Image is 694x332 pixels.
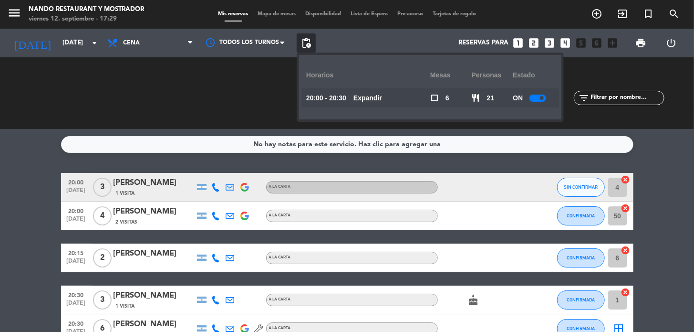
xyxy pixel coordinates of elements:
span: CONFIRMADA [567,326,595,331]
span: Tarjetas de regalo [428,11,481,17]
span: Mapa de mesas [253,11,300,17]
div: personas [472,62,513,88]
i: looks_6 [591,37,603,49]
span: Disponibilidad [300,11,346,17]
span: Pre-acceso [393,11,428,17]
i: menu [7,6,21,20]
i: filter_list [579,92,590,104]
span: A LA CARTA [269,214,291,217]
button: CONFIRMADA [557,290,605,310]
span: check_box_outline_blank [430,94,439,102]
span: CONFIRMADA [567,297,595,302]
span: 2 Visitas [116,218,138,226]
span: [DATE] [64,187,88,198]
img: google-logo.png [240,183,249,192]
span: pending_actions [300,37,312,49]
i: search [668,8,680,20]
div: [PERSON_NAME] [114,289,195,302]
span: 4 [93,206,112,225]
div: Horarios [306,62,430,88]
span: Lista de Espera [346,11,393,17]
div: [PERSON_NAME] [114,177,195,189]
i: looks_two [528,37,540,49]
i: [DATE] [7,32,58,54]
i: looks_3 [544,37,556,49]
button: menu [7,6,21,23]
div: Nando Restaurant y Mostrador [29,5,144,14]
div: LOG OUT [656,29,687,57]
i: cancel [621,288,631,297]
i: turned_in_not [642,8,654,20]
button: CONFIRMADA [557,206,605,225]
span: ON [513,93,523,104]
span: 3 [93,178,112,197]
div: Estado [513,62,554,88]
i: cancel [621,175,631,184]
div: [PERSON_NAME] [114,247,195,260]
i: exit_to_app [617,8,628,20]
u: Expandir [353,94,382,102]
span: print [635,37,647,49]
span: 3 [93,290,112,310]
span: A LA CARTA [269,298,291,301]
span: restaurant [472,94,480,102]
span: 6 [445,93,449,104]
i: cake [468,294,479,306]
div: [PERSON_NAME] [114,205,195,218]
span: 20:00 [64,176,88,187]
i: power_settings_new [666,37,677,49]
button: CONFIRMADA [557,248,605,268]
i: cancel [621,246,631,255]
span: A LA CARTA [269,256,291,259]
i: arrow_drop_down [89,37,100,49]
div: No hay notas para este servicio. Haz clic para agregar una [253,139,441,150]
span: A LA CARTA [269,326,291,330]
button: SIN CONFIRMAR [557,178,605,197]
span: [DATE] [64,216,88,227]
span: 1 Visita [116,190,135,197]
span: CONFIRMADA [567,213,595,218]
span: 21 [487,93,495,104]
span: CONFIRMADA [567,255,595,260]
i: looks_4 [559,37,572,49]
span: 2 [93,248,112,268]
div: Mesas [430,62,472,88]
span: 20:15 [64,247,88,258]
img: google-logo.png [240,212,249,220]
span: A LA CARTA [269,185,291,189]
i: add_circle_outline [591,8,602,20]
i: cancel [621,203,631,213]
span: Reservas para [459,39,509,47]
i: add_box [607,37,619,49]
span: 1 Visita [116,302,135,310]
span: SIN CONFIRMAR [564,184,598,190]
span: Cena [123,40,140,46]
span: 20:30 [64,318,88,329]
div: viernes 12. septiembre - 17:29 [29,14,144,24]
i: looks_5 [575,37,588,49]
div: [PERSON_NAME] [114,318,195,331]
input: Filtrar por nombre... [590,93,664,103]
span: [DATE] [64,258,88,269]
span: 20:00 [64,205,88,216]
span: Mis reservas [213,11,253,17]
span: 20:30 [64,289,88,300]
i: looks_one [512,37,525,49]
span: [DATE] [64,300,88,311]
span: 20:00 - 20:30 [306,93,346,104]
